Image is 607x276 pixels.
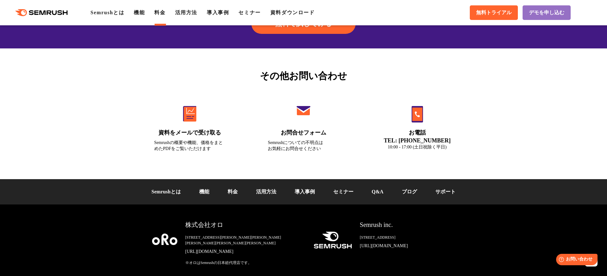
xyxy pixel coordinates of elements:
[151,189,181,194] a: Semrushとは
[185,220,303,229] div: 株式会社オロ
[270,10,315,15] a: 資料ダウンロード
[382,129,453,137] div: お電話
[382,144,453,150] div: 10:00 - 17:00 (土日祝除く平日)
[382,137,453,144] div: TEL: [PHONE_NUMBER]
[256,189,276,194] a: 活用方法
[372,189,383,194] a: Q&A
[154,129,226,137] div: 資料をメールで受け取る
[185,260,303,266] div: ※オロはSemrushの日本総代理店です。
[238,10,261,15] a: セミナー
[435,189,456,194] a: サポート
[360,235,455,240] div: [STREET_ADDRESS]
[523,5,571,20] a: デモを申し込む
[470,5,518,20] a: 無料トライアル
[133,69,474,83] div: その他お問い合わせ
[529,9,564,16] span: デモを申し込む
[360,220,455,229] div: Semrush inc.
[228,189,238,194] a: 料金
[185,248,303,255] a: [URL][DOMAIN_NAME]
[333,189,353,194] a: セミナー
[185,235,303,246] div: [STREET_ADDRESS][PERSON_NAME][PERSON_NAME][PERSON_NAME][PERSON_NAME][PERSON_NAME]
[268,140,339,152] div: Semrushについての不明点は お気軽にお問合せください
[360,243,455,249] a: [URL][DOMAIN_NAME]
[134,10,145,15] a: 機能
[199,189,209,194] a: 機能
[175,10,197,15] a: 活用方法
[154,140,226,152] div: Semrushの概要や機能、価格をまとめたPDFをご覧いただけます
[476,9,512,16] span: 無料トライアル
[268,129,339,137] div: お問合せフォーム
[154,10,165,15] a: 料金
[152,234,177,245] img: oro company
[254,92,353,160] a: お問合せフォーム Semrushについての不明点はお気軽にお問合せください
[90,10,124,15] a: Semrushとは
[141,92,239,160] a: 資料をメールで受け取る Semrushの概要や機能、価格をまとめたPDFをご覧いただけます
[295,189,315,194] a: 導入事例
[402,189,417,194] a: ブログ
[207,10,229,15] a: 導入事例
[551,251,600,269] iframe: Help widget launcher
